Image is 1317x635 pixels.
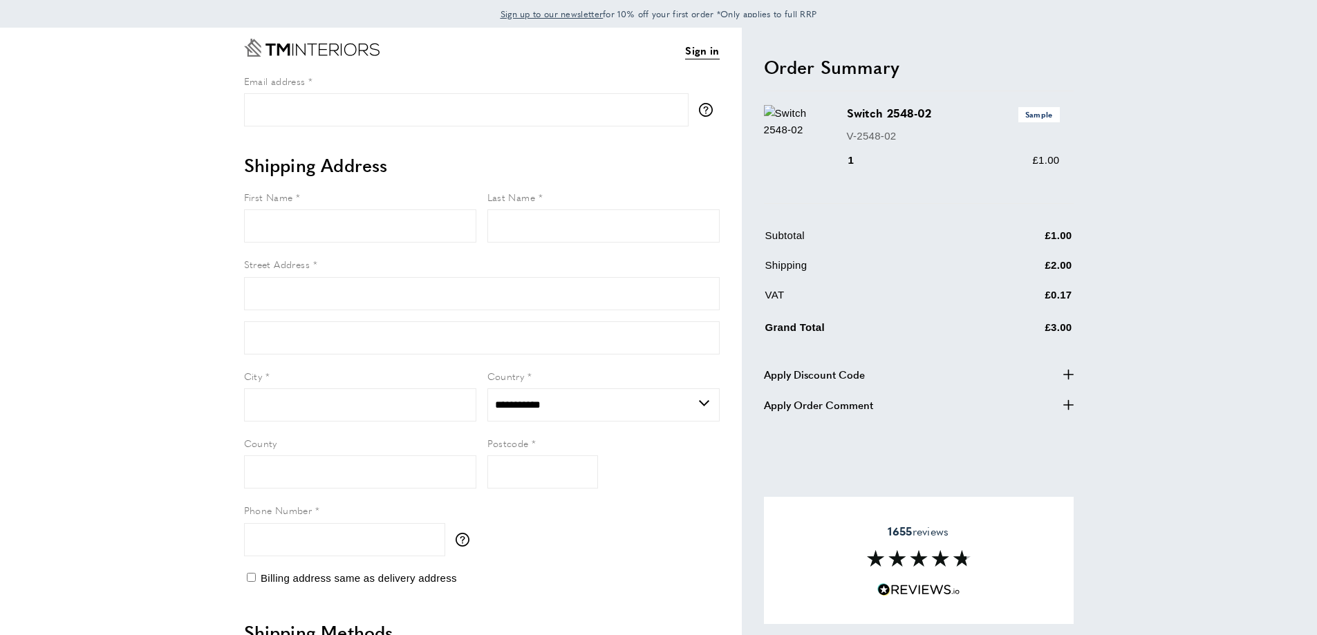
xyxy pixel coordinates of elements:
span: First Name [244,190,293,204]
span: Email address [244,74,306,88]
td: Subtotal [765,227,975,254]
span: reviews [888,524,949,538]
td: VAT [765,287,975,314]
span: for 10% off your first order *Only applies to full RRP [501,8,817,20]
span: Phone Number [244,503,312,517]
a: Sign in [685,42,719,59]
td: £3.00 [977,316,1072,346]
img: Reviews.io 5 stars [877,583,960,596]
span: Postcode [487,436,529,450]
td: £2.00 [977,257,1072,284]
span: Billing address same as delivery address [261,572,457,584]
p: V-2548-02 [847,128,1060,144]
span: Street Address [244,257,310,271]
div: 1 [847,152,874,169]
span: City [244,369,263,383]
strong: 1655 [888,523,912,539]
h3: Switch 2548-02 [847,105,1060,122]
h2: Shipping Address [244,153,720,178]
a: Sign up to our newsletter [501,7,604,21]
a: Go to Home page [244,39,380,57]
span: Apply Order Comment [764,397,873,413]
td: £1.00 [977,227,1072,254]
button: More information [699,103,720,117]
input: Billing address same as delivery address [247,573,256,582]
button: More information [456,533,476,547]
span: County [244,436,277,450]
span: £1.00 [1032,154,1059,166]
td: Shipping [765,257,975,284]
span: Sample [1018,107,1060,122]
img: Switch 2548-02 [764,105,833,138]
td: Grand Total [765,316,975,346]
td: £0.17 [977,287,1072,314]
span: Sign up to our newsletter [501,8,604,20]
img: Reviews section [867,550,971,567]
span: Country [487,369,525,383]
span: Apply Discount Code [764,366,865,383]
h2: Order Summary [764,55,1074,79]
span: Last Name [487,190,536,204]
